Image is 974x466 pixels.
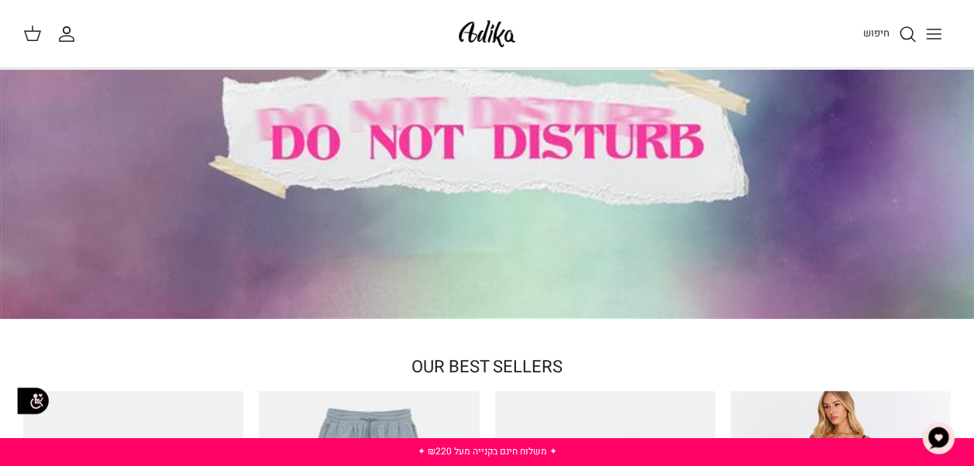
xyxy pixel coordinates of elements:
[411,355,563,379] a: OUR BEST SELLERS
[12,379,54,422] img: accessibility_icon02.svg
[915,415,962,461] button: צ'אט
[863,25,917,43] a: חיפוש
[418,444,557,458] a: ✦ משלוח חינם בקנייה מעל ₪220 ✦
[57,25,82,43] a: החשבון שלי
[454,15,520,52] img: Adika IL
[917,17,951,51] button: Toggle menu
[863,26,890,40] span: חיפוש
